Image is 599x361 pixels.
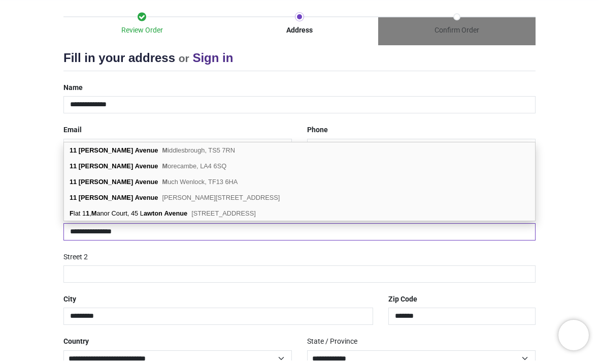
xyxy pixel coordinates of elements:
b: [PERSON_NAME] [79,163,133,170]
b: awton [144,210,162,218]
b: M [162,178,168,186]
div: Address [221,26,378,36]
b: 11 [70,178,77,186]
label: Zip Code [388,291,417,309]
b: Avenue [135,178,158,186]
span: [STREET_ADDRESS] [191,210,256,218]
b: 11 [70,163,77,170]
div: Confirm Order [378,26,536,36]
label: State / Province [307,334,357,351]
span: uch Wenlock, TF13 6HA [162,178,238,186]
b: M [162,147,168,155]
b: Avenue [164,210,187,218]
div: Review Order [63,26,221,36]
b: Avenue [135,194,158,202]
label: Phone [307,122,328,139]
label: City [63,291,76,309]
label: Country [63,334,89,351]
span: orecambe, LA4 6SQ [162,163,227,170]
small: or [179,53,189,65]
b: [PERSON_NAME] [79,178,133,186]
b: Avenue [135,163,158,170]
label: Street 2 [63,249,88,266]
label: Name [63,80,83,97]
iframe: Brevo live chat [558,320,589,351]
b: 1 [86,210,89,218]
b: M [162,163,168,170]
div: address list [64,143,535,222]
span: iddlesbrough, TS5 7RN [162,147,235,155]
b: 11 [70,147,77,155]
b: Avenue [135,147,158,155]
b: F [70,210,74,218]
b: [PERSON_NAME] [79,194,133,202]
span: [PERSON_NAME][STREET_ADDRESS] [162,194,280,202]
span: Fill in your address [63,51,175,65]
b: 11 [70,194,77,202]
label: Email [63,122,82,139]
b: M [91,210,97,218]
div: lat 1 , anor Court, 45 L [64,206,535,221]
b: [PERSON_NAME] [79,147,133,155]
a: Sign in [192,51,233,65]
